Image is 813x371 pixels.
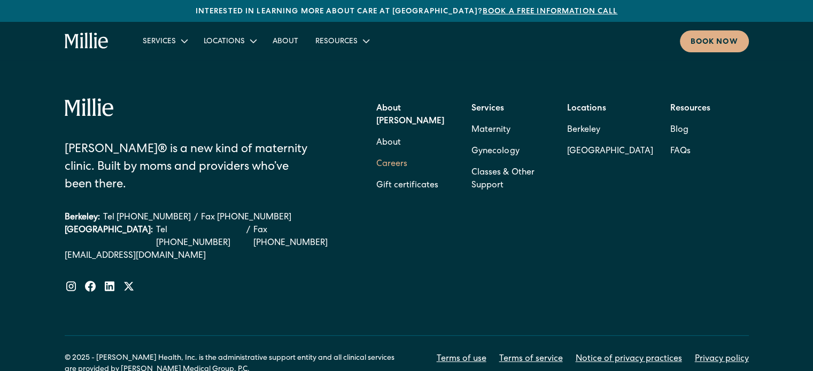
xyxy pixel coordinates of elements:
strong: Locations [567,105,606,113]
a: FAQs [670,141,691,162]
div: Resources [315,36,358,48]
a: Fax [PHONE_NUMBER] [253,224,344,250]
a: home [65,33,109,50]
div: Services [134,32,195,50]
a: Tel [PHONE_NUMBER] [103,211,191,224]
a: Gynecology [471,141,519,162]
a: Careers [376,154,407,175]
div: [GEOGRAPHIC_DATA]: [65,224,153,250]
div: / [246,224,250,250]
a: Classes & Other Support [471,162,550,196]
a: Privacy policy [695,353,749,366]
a: Notice of privacy practices [576,353,682,366]
div: Locations [195,32,264,50]
a: About [376,132,401,154]
div: Locations [204,36,245,48]
div: Book now [691,37,738,48]
div: Resources [307,32,377,50]
div: Berkeley: [65,211,100,224]
a: Blog [670,120,688,141]
div: Services [143,36,176,48]
strong: Services [471,105,504,113]
a: Berkeley [567,120,653,141]
strong: Resources [670,105,710,113]
a: Book now [680,30,749,52]
a: Terms of service [499,353,563,366]
strong: About [PERSON_NAME] [376,105,444,126]
a: Tel [PHONE_NUMBER] [156,224,244,250]
a: Fax [PHONE_NUMBER] [201,211,291,224]
div: / [194,211,198,224]
a: Gift certificates [376,175,438,196]
div: [PERSON_NAME]® is a new kind of maternity clinic. Built by moms and providers who’ve been there. [65,141,316,194]
a: [GEOGRAPHIC_DATA] [567,141,653,162]
a: Terms of use [437,353,486,366]
a: [EMAIL_ADDRESS][DOMAIN_NAME] [65,250,344,263]
a: Book a free information call [483,8,617,15]
a: Maternity [471,120,510,141]
a: About [264,32,307,50]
